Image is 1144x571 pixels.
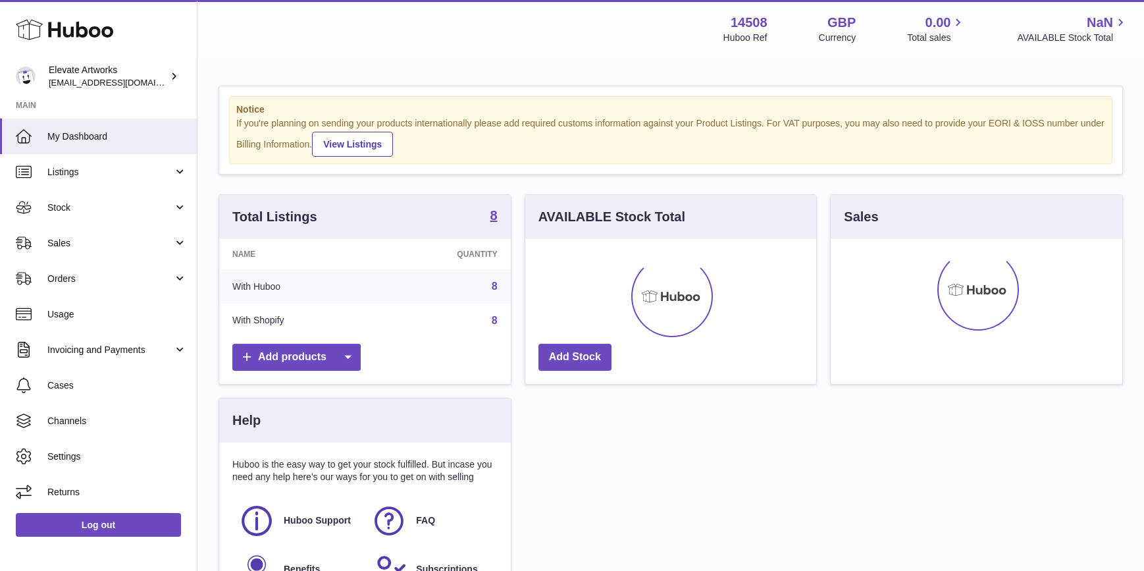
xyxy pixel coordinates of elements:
span: [EMAIL_ADDRESS][DOMAIN_NAME] [49,77,194,88]
a: Add Stock [538,344,611,371]
a: 8 [492,281,498,292]
strong: Notice [236,103,1105,116]
span: Invoicing and Payments [47,344,173,356]
div: Huboo Ref [723,32,767,44]
span: Huboo Support [284,514,351,527]
strong: 14508 [731,14,767,32]
strong: GBP [827,14,856,32]
a: Huboo Support [239,503,358,539]
span: Channels [47,415,187,427]
a: FAQ [371,503,490,539]
span: 0.00 [925,14,951,32]
span: FAQ [416,514,435,527]
h3: Total Listings [232,208,317,226]
div: Elevate Artworks [49,64,167,89]
span: AVAILABLE Stock Total [1017,32,1128,44]
th: Name [219,239,377,269]
th: Quantity [377,239,511,269]
a: Add products [232,344,361,371]
span: Listings [47,166,173,178]
span: Stock [47,202,173,214]
td: With Huboo [219,269,377,304]
span: Orders [47,273,173,285]
span: Total sales [907,32,966,44]
h3: Help [232,412,261,429]
h3: Sales [844,208,878,226]
div: Currency [819,32,856,44]
span: Settings [47,450,187,463]
a: Log out [16,513,181,537]
a: View Listings [312,132,393,157]
h3: AVAILABLE Stock Total [538,208,685,226]
span: Cases [47,379,187,392]
a: 8 [490,209,498,225]
td: With Shopify [219,304,377,338]
span: Usage [47,308,187,321]
span: My Dashboard [47,130,187,143]
img: internalAdmin-14508@internal.huboo.com [16,67,36,86]
span: Sales [47,237,173,250]
a: NaN AVAILABLE Stock Total [1017,14,1128,44]
span: Returns [47,486,187,499]
span: NaN [1087,14,1113,32]
a: 0.00 Total sales [907,14,966,44]
p: Huboo is the easy way to get your stock fulfilled. But incase you need any help here's our ways f... [232,458,498,483]
a: 8 [492,315,498,326]
strong: 8 [490,209,498,222]
div: If you're planning on sending your products internationally please add required customs informati... [236,117,1105,157]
